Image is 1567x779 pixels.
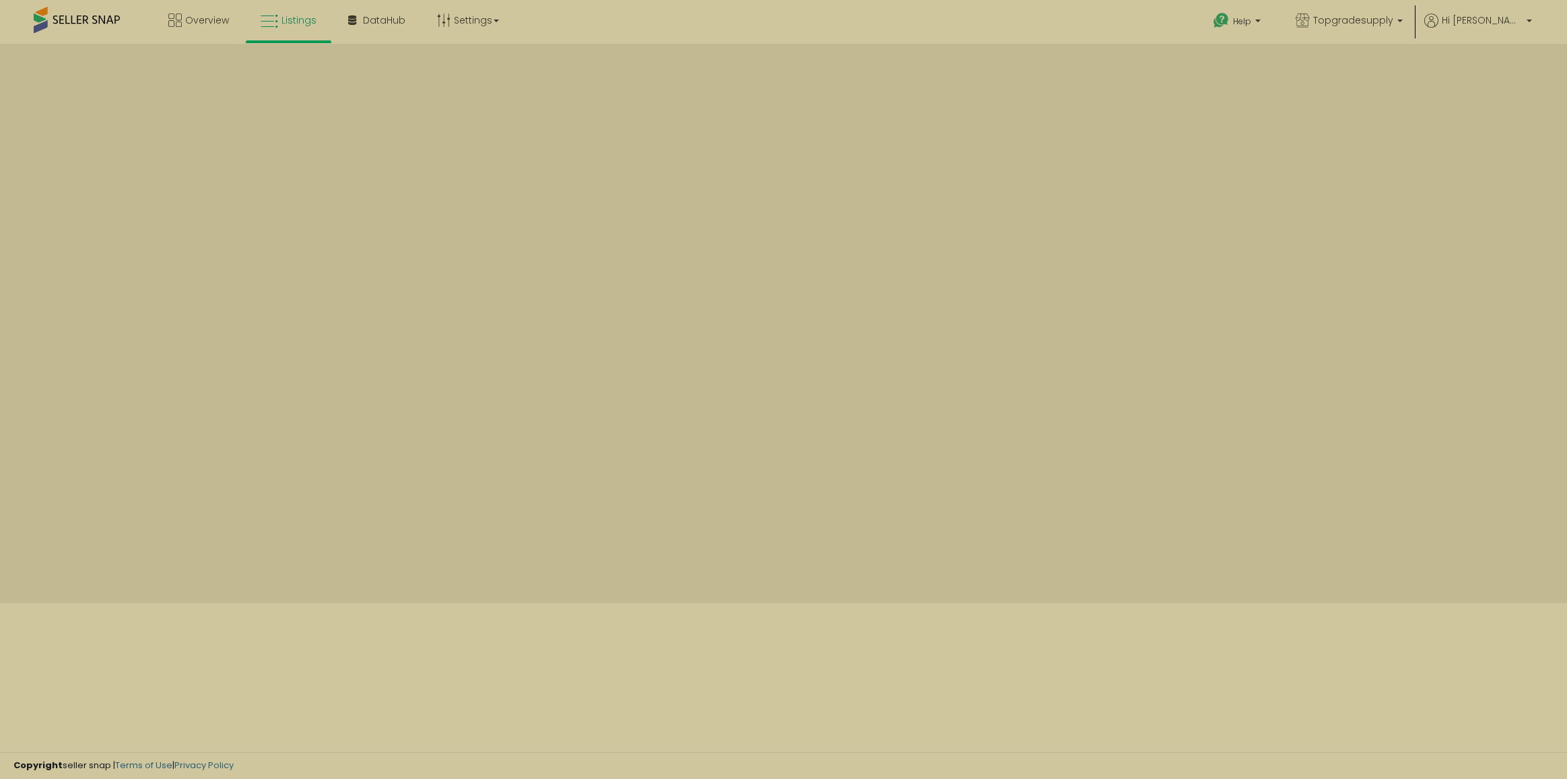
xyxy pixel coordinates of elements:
[1442,13,1523,27] span: Hi [PERSON_NAME]
[1213,12,1230,29] i: Get Help
[1424,13,1532,44] a: Hi [PERSON_NAME]
[363,13,405,27] span: DataHub
[185,13,229,27] span: Overview
[1233,15,1251,27] span: Help
[1203,2,1274,44] a: Help
[1313,13,1393,27] span: Topgradesupply
[281,13,316,27] span: Listings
